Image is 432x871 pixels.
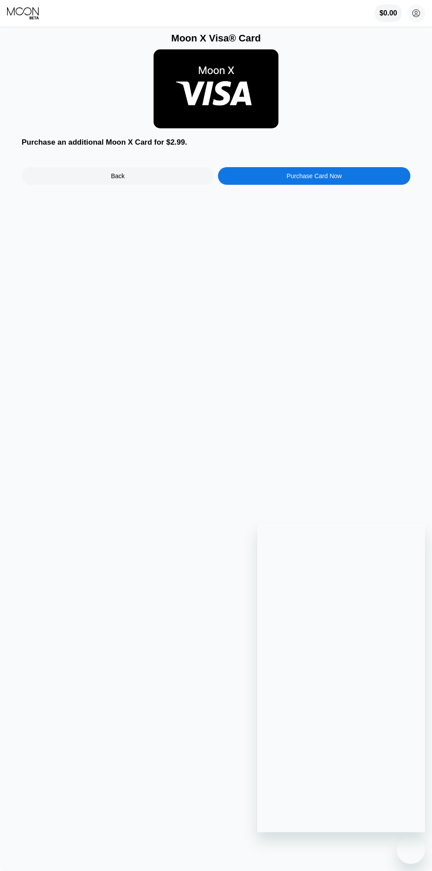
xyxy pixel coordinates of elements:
[375,4,402,22] div: $0.00
[257,523,425,832] iframe: Messaging window
[218,167,410,185] div: Purchase Card Now
[22,33,410,44] div: Moon X Visa® Card
[22,167,214,185] div: Back
[379,9,397,17] div: $0.00
[286,172,342,179] div: Purchase Card Now
[111,172,124,179] div: Back
[22,138,410,147] div: Purchase an additional Moon X Card for $2.99.
[397,836,425,864] iframe: Button to launch messaging window, conversation in progress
